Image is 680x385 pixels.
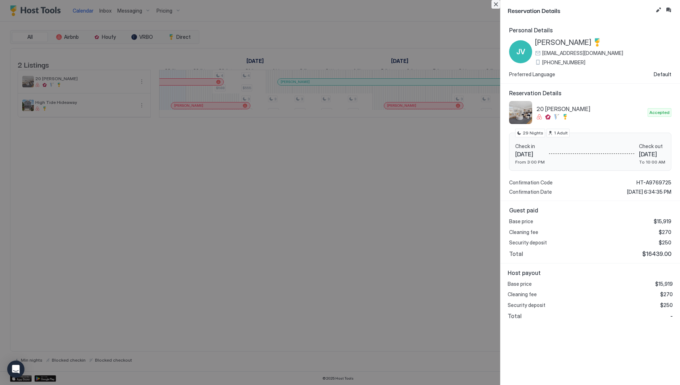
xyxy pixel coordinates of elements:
[660,302,673,308] span: $250
[509,27,671,34] span: Personal Details
[639,151,665,158] span: [DATE]
[542,50,623,56] span: [EMAIL_ADDRESS][DOMAIN_NAME]
[654,71,671,78] span: Default
[509,218,533,225] span: Base price
[542,59,585,66] span: [PHONE_NUMBER]
[664,6,673,14] button: Inbox
[509,207,671,214] span: Guest paid
[515,151,545,158] span: [DATE]
[508,291,537,298] span: Cleaning fee
[508,281,532,287] span: Base price
[636,179,671,186] span: HT-A9769725
[7,361,24,378] div: Open Intercom Messenger
[535,38,591,47] span: [PERSON_NAME]
[659,229,671,235] span: $270
[655,281,673,287] span: $15,919
[639,159,665,165] span: To 10:00 AM
[509,90,671,97] span: Reservation Details
[509,239,547,246] span: Security deposit
[659,239,671,246] span: $250
[649,109,670,116] span: Accepted
[660,291,673,298] span: $270
[508,269,673,276] span: Host payout
[509,229,538,235] span: Cleaning fee
[515,159,545,165] span: From 3:00 PM
[554,130,568,136] span: 1 Adult
[536,105,645,113] span: 20 [PERSON_NAME]
[639,143,665,150] span: Check out
[642,250,671,257] span: $16439.00
[670,312,673,320] span: -
[508,312,522,320] span: Total
[627,189,671,195] span: [DATE] 6:34:35 PM
[523,130,543,136] span: 29 Nights
[516,46,525,57] span: JV
[654,218,671,225] span: $15,919
[508,302,545,308] span: Security deposit
[515,143,545,150] span: Check in
[509,101,532,124] div: listing image
[509,250,523,257] span: Total
[509,71,555,78] span: Preferred Language
[509,179,553,186] span: Confirmation Code
[508,6,653,15] span: Reservation Details
[654,6,663,14] button: Edit reservation
[509,189,552,195] span: Confirmation Date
